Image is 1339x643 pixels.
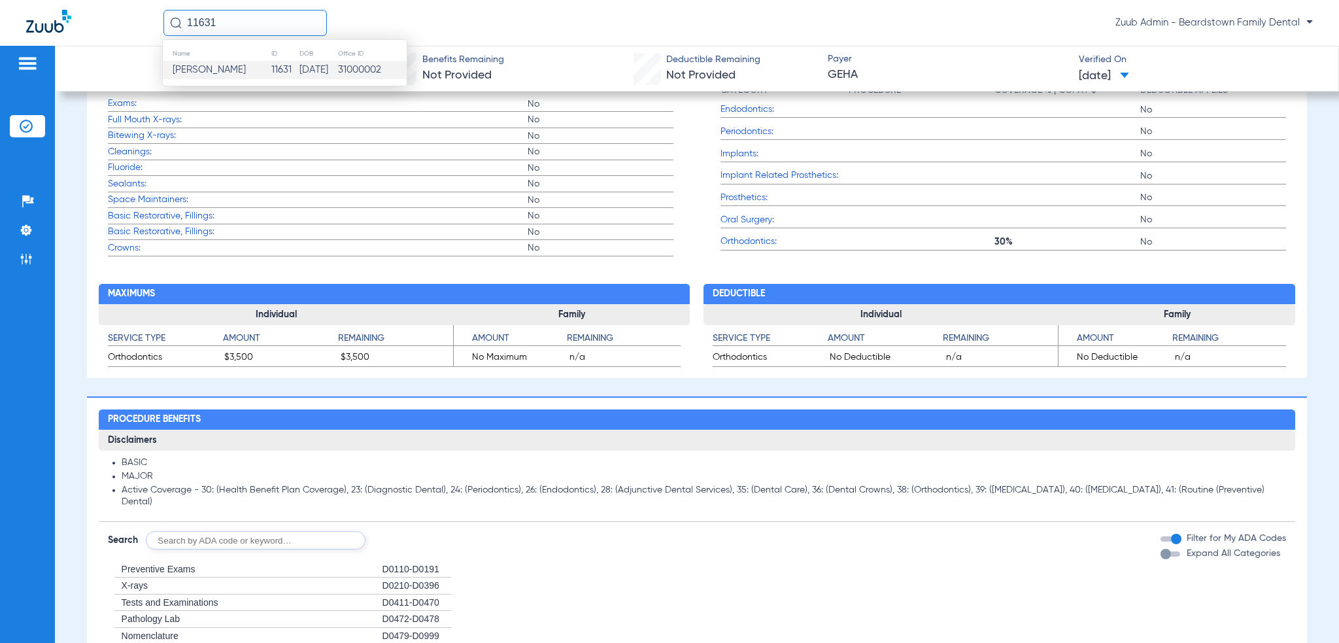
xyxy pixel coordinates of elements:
[528,162,673,175] span: No
[26,10,71,33] img: Zuub Logo
[528,209,673,222] span: No
[830,351,941,366] span: No Deductible
[108,177,236,191] span: Sealants:
[1079,53,1318,67] span: Verified On
[122,580,148,591] span: X-rays
[173,65,246,75] span: [PERSON_NAME]
[528,194,673,207] span: No
[271,61,299,79] td: 11631
[1059,304,1295,325] h3: Family
[108,129,236,143] span: Bitewing X-rays:
[720,103,849,116] span: Endodontics:
[122,597,218,608] span: Tests and Examinations
[382,595,451,612] div: D0411-D0470
[422,53,504,67] span: Benefits Remaining
[720,169,849,182] span: Implant Related Prosthetics:
[528,130,673,143] span: No
[454,332,568,346] h4: Amount
[528,145,673,158] span: No
[224,351,336,366] span: $3,500
[1140,191,1286,204] span: No
[337,61,407,79] td: 31000002
[382,611,451,628] div: D0472-D0478
[108,241,236,255] span: Crowns:
[122,485,1287,508] li: Active Coverage - 30: (Health Benefit Plan Coverage), 23: (Diagnostic Dental), 24: (Periodontics)...
[720,213,849,227] span: Oral Surgery:
[528,177,673,190] span: No
[223,332,338,351] app-breakdown-title: Amount
[122,631,178,641] span: Nomenclature
[828,332,943,351] app-breakdown-title: Amount
[528,97,673,111] span: No
[720,191,849,205] span: Prosthetics:
[528,113,673,126] span: No
[271,46,299,61] th: ID
[1059,351,1170,366] span: No Deductible
[299,46,337,61] th: DOB
[454,304,690,325] h3: Family
[1059,332,1172,346] h4: Amount
[108,145,236,159] span: Cleanings:
[108,209,236,223] span: Basic Restorative, Fillings:
[108,225,236,239] span: Basic Restorative, Fillings:
[713,332,828,351] app-breakdown-title: Service Type
[338,332,453,346] h4: Remaining
[163,46,271,61] th: Name
[943,332,1058,351] app-breakdown-title: Remaining
[122,614,180,624] span: Pathology Lab
[99,409,1296,430] h2: Procedure Benefits
[567,332,681,351] app-breakdown-title: Remaining
[108,534,138,547] span: Search
[108,113,236,127] span: Full Mouth X-rays:
[703,304,1059,325] h3: Individual
[122,564,195,574] span: Preventive Exams
[108,332,223,346] h4: Service Type
[713,332,828,346] h4: Service Type
[170,17,182,29] img: Search Icon
[828,52,1067,66] span: Payer
[528,241,673,254] span: No
[720,147,849,161] span: Implants:
[1187,549,1280,558] span: Expand All Categories
[108,351,220,366] span: Orthodontics
[946,351,1058,366] span: n/a
[337,46,407,61] th: Office ID
[341,351,452,366] span: $3,500
[299,61,337,79] td: [DATE]
[994,235,1140,249] span: 30%
[1140,103,1286,116] span: No
[1140,213,1286,226] span: No
[528,226,673,239] span: No
[567,332,681,346] h4: Remaining
[146,531,365,549] input: Search by ADA code or keyword…
[666,69,736,81] span: Not Provided
[422,69,492,81] span: Not Provided
[1175,351,1286,366] span: n/a
[223,332,338,346] h4: Amount
[99,304,454,325] h3: Individual
[108,193,236,207] span: Space Maintainers:
[1140,147,1286,160] span: No
[1115,16,1313,29] span: Zuub Admin - Beardstown Family Dental
[108,97,236,111] span: Exams:
[943,332,1058,346] h4: Remaining
[338,332,453,351] app-breakdown-title: Remaining
[108,161,236,175] span: Fluoride:
[108,332,223,351] app-breakdown-title: Service Type
[1140,125,1286,138] span: No
[454,332,568,351] app-breakdown-title: Amount
[382,561,451,578] div: D0110-D0191
[99,430,1296,451] h3: Disclaimers
[720,125,849,139] span: Periodontics:
[382,578,451,595] div: D0210-D0396
[17,56,38,71] img: hamburger-icon
[703,284,1295,305] h2: Deductible
[569,351,681,366] span: n/a
[666,53,760,67] span: Deductible Remaining
[122,471,1287,483] li: MAJOR
[99,284,690,305] h2: Maximums
[163,10,327,36] input: Search for patients
[713,351,824,366] span: Orthodontics
[828,67,1067,83] span: GEHA
[720,235,849,249] span: Orthodontics:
